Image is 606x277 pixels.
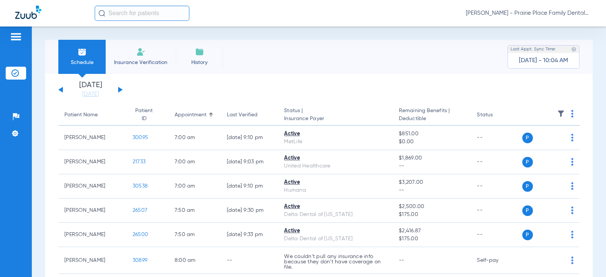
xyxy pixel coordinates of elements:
[58,174,127,199] td: [PERSON_NAME]
[175,111,215,119] div: Appointment
[227,111,258,119] div: Last Verified
[399,227,465,235] span: $2,416.87
[227,111,272,119] div: Last Verified
[471,150,522,174] td: --
[278,105,393,126] th: Status |
[169,174,221,199] td: 7:00 AM
[571,158,573,166] img: group-dot-blue.svg
[571,182,573,190] img: group-dot-blue.svg
[58,199,127,223] td: [PERSON_NAME]
[58,247,127,274] td: [PERSON_NAME]
[133,232,148,237] span: 26500
[136,47,145,56] img: Manual Insurance Verification
[78,47,87,56] img: Schedule
[169,223,221,247] td: 7:50 AM
[221,223,278,247] td: [DATE] 9:33 PM
[111,59,170,66] span: Insurance Verification
[169,150,221,174] td: 7:00 AM
[522,181,533,192] span: P
[175,111,206,119] div: Appointment
[98,10,105,17] img: Search Icon
[519,57,568,64] span: [DATE] - 10:04 AM
[399,162,465,170] span: --
[522,205,533,216] span: P
[95,6,189,21] input: Search for patients
[133,135,148,140] span: 30095
[571,257,573,264] img: group-dot-blue.svg
[399,211,465,219] span: $175.00
[68,91,113,98] a: [DATE]
[522,157,533,167] span: P
[399,130,465,138] span: $851.00
[522,230,533,240] span: P
[169,199,221,223] td: 7:50 AM
[169,247,221,274] td: 8:00 AM
[399,203,465,211] span: $2,500.00
[471,126,522,150] td: --
[471,105,522,126] th: Status
[221,247,278,274] td: --
[10,32,22,41] img: hamburger-icon
[133,107,156,123] div: Patient ID
[169,126,221,150] td: 7:00 AM
[471,247,522,274] td: Self-pay
[284,154,387,162] div: Active
[571,231,573,238] img: group-dot-blue.svg
[284,115,387,123] span: Insurance Payer
[221,174,278,199] td: [DATE] 9:10 PM
[557,110,565,117] img: filter.svg
[571,134,573,141] img: group-dot-blue.svg
[284,186,387,194] div: Humana
[15,6,41,19] img: Zuub Logo
[133,159,145,164] span: 21733
[284,162,387,170] div: United Healthcare
[399,235,465,243] span: $175.00
[284,130,387,138] div: Active
[393,105,471,126] th: Remaining Benefits |
[571,47,576,52] img: last sync help info
[133,107,162,123] div: Patient ID
[133,208,147,213] span: 26507
[284,235,387,243] div: Delta Dental of [US_STATE]
[221,199,278,223] td: [DATE] 9:30 PM
[471,199,522,223] td: --
[571,110,573,117] img: group-dot-blue.svg
[284,178,387,186] div: Active
[399,258,405,263] span: --
[284,203,387,211] div: Active
[284,211,387,219] div: Delta Dental of [US_STATE]
[466,9,591,17] span: [PERSON_NAME] - Prairie Place Family Dental
[522,133,533,143] span: P
[133,183,148,189] span: 30538
[399,138,465,146] span: $0.00
[284,254,387,270] p: We couldn’t pull any insurance info because they don’t have coverage on file.
[58,150,127,174] td: [PERSON_NAME]
[58,126,127,150] td: [PERSON_NAME]
[221,150,278,174] td: [DATE] 9:03 PM
[399,186,465,194] span: --
[284,138,387,146] div: MetLife
[399,178,465,186] span: $3,207.00
[68,81,113,98] li: [DATE]
[64,111,98,119] div: Patient Name
[511,45,556,53] span: Last Appt. Sync Time:
[64,111,120,119] div: Patient Name
[284,227,387,235] div: Active
[571,207,573,214] img: group-dot-blue.svg
[133,258,147,263] span: 30899
[399,115,465,123] span: Deductible
[181,59,217,66] span: History
[221,126,278,150] td: [DATE] 9:10 PM
[64,59,100,66] span: Schedule
[399,154,465,162] span: $1,869.00
[471,223,522,247] td: --
[195,47,204,56] img: History
[471,174,522,199] td: --
[58,223,127,247] td: [PERSON_NAME]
